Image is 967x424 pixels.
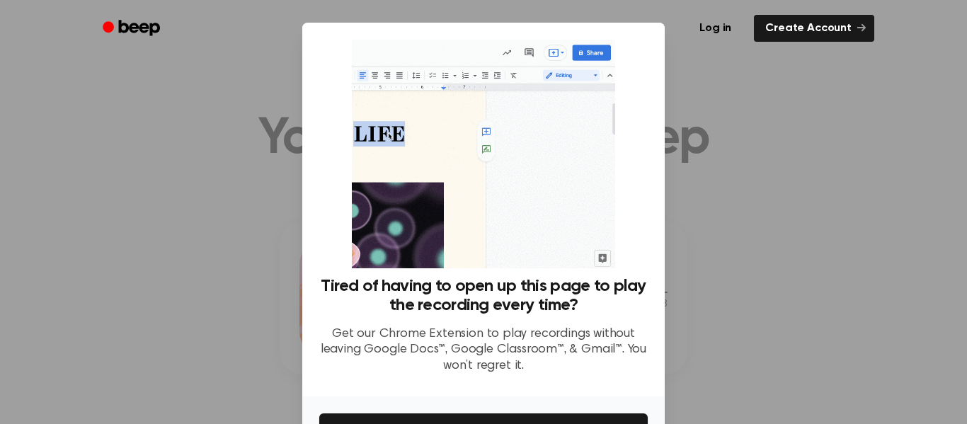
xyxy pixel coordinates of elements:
[685,12,745,45] a: Log in
[352,40,614,268] img: Beep extension in action
[93,15,173,42] a: Beep
[319,326,648,374] p: Get our Chrome Extension to play recordings without leaving Google Docs™, Google Classroom™, & Gm...
[754,15,874,42] a: Create Account
[319,277,648,315] h3: Tired of having to open up this page to play the recording every time?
